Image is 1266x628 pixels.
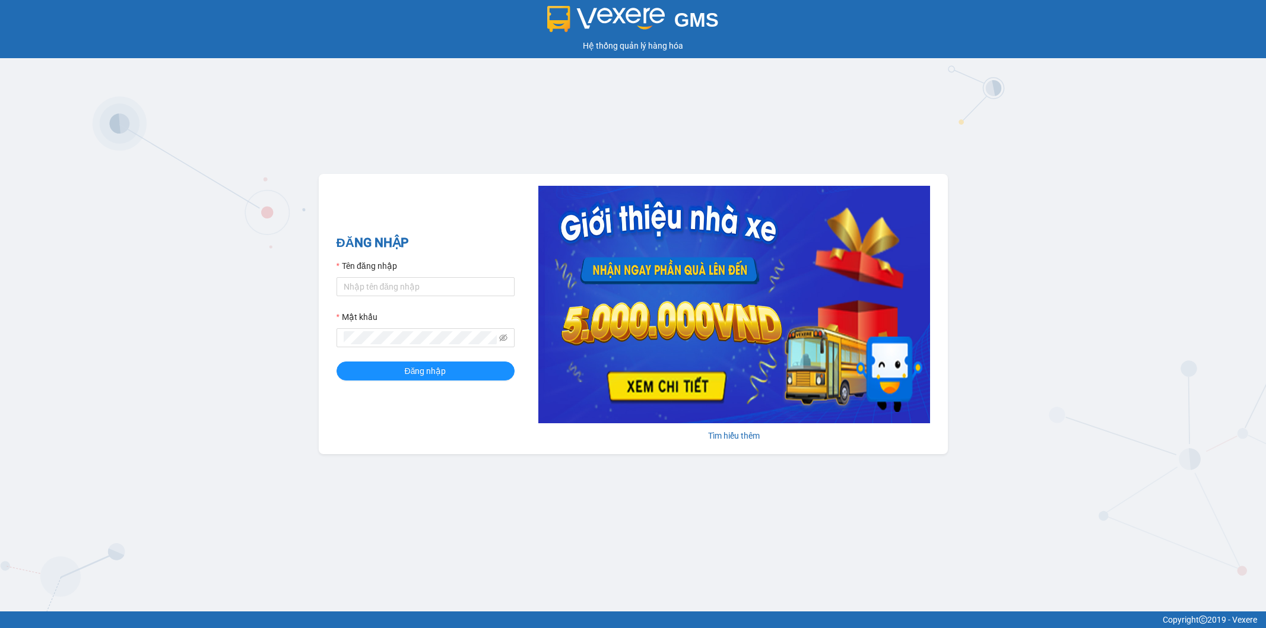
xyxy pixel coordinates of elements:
[405,364,446,378] span: Đăng nhập
[499,334,507,342] span: eye-invisible
[674,9,719,31] span: GMS
[337,310,377,323] label: Mật khẩu
[538,186,930,423] img: banner-0
[3,39,1263,52] div: Hệ thống quản lý hàng hóa
[337,259,397,272] label: Tên đăng nhập
[538,429,930,442] div: Tìm hiểu thêm
[344,331,497,344] input: Mật khẩu
[547,18,719,27] a: GMS
[9,613,1257,626] div: Copyright 2019 - Vexere
[337,361,515,380] button: Đăng nhập
[337,277,515,296] input: Tên đăng nhập
[1199,616,1207,624] span: copyright
[337,233,515,253] h2: ĐĂNG NHẬP
[547,6,665,32] img: logo 2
